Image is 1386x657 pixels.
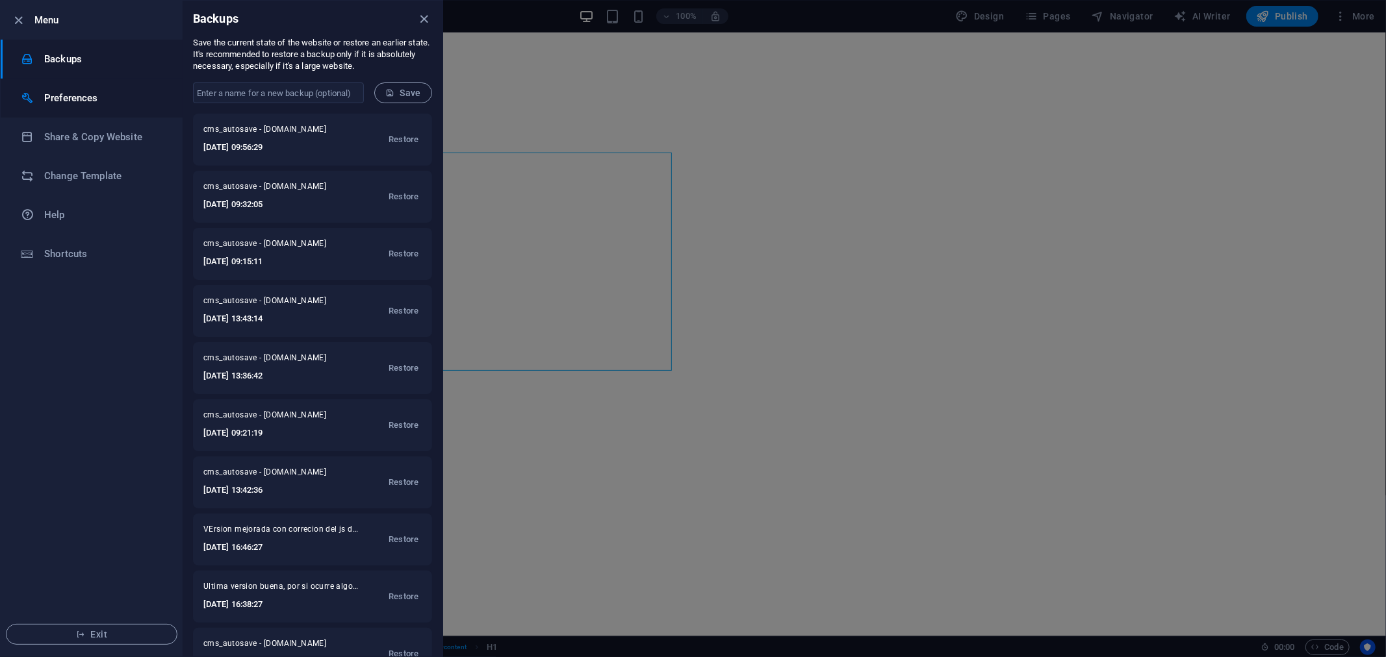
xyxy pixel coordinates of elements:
[385,124,422,155] button: Restore
[385,295,422,327] button: Restore
[1,195,183,234] a: Help
[385,581,422,612] button: Restore
[6,624,177,645] button: Exit
[44,207,164,223] h6: Help
[44,246,164,262] h6: Shortcuts
[44,90,164,106] h6: Preferences
[389,589,418,604] span: Restore
[389,246,418,262] span: Restore
[203,124,343,140] span: cms_autosave - [DOMAIN_NAME]
[389,532,418,547] span: Restore
[193,37,432,72] p: Save the current state of the website or restore an earlier state. It's recommended to restore a ...
[203,254,343,269] h6: [DATE] 09:15:11
[389,475,418,490] span: Restore
[203,368,343,384] h6: [DATE] 13:36:42
[203,524,359,539] span: VErsion mejorada con correcion del js de noticias, si hay error volver a esta version - idrenergi...
[417,11,432,27] button: close
[44,51,164,67] h6: Backups
[385,410,422,441] button: Restore
[374,82,432,103] button: Save
[203,181,343,197] span: cms_autosave - [DOMAIN_NAME]
[389,132,418,147] span: Restore
[389,303,418,319] span: Restore
[203,295,343,311] span: cms_autosave - [DOMAIN_NAME]
[203,353,343,368] span: cms_autosave - [DOMAIN_NAME]
[389,417,418,433] span: Restore
[385,353,422,384] button: Restore
[385,238,422,269] button: Restore
[203,482,343,498] h6: [DATE] 13:42:36
[389,189,418,205] span: Restore
[34,12,172,28] h6: Menu
[44,168,164,184] h6: Change Template
[203,638,343,654] span: cms_autosave - [DOMAIN_NAME]
[17,629,166,639] span: Exit
[385,88,421,98] span: Save
[389,360,418,376] span: Restore
[193,82,364,103] input: Enter a name for a new backup (optional)
[203,467,343,482] span: cms_autosave - [DOMAIN_NAME]
[203,597,359,612] h6: [DATE] 16:38:27
[44,129,164,145] h6: Share & Copy Website
[203,238,343,254] span: cms_autosave - [DOMAIN_NAME]
[203,410,343,425] span: cms_autosave - [DOMAIN_NAME]
[203,197,343,212] h6: [DATE] 09:32:05
[203,311,343,327] h6: [DATE] 13:43:14
[203,140,343,155] h6: [DATE] 09:56:29
[203,539,359,555] h6: [DATE] 16:46:27
[385,524,422,555] button: Restore
[385,181,422,212] button: Restore
[203,581,359,597] span: Ultima version buena, por si ocurre algo con el menu - idrenergia.es
[203,425,343,441] h6: [DATE] 09:21:19
[193,11,238,27] h6: Backups
[385,467,422,498] button: Restore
